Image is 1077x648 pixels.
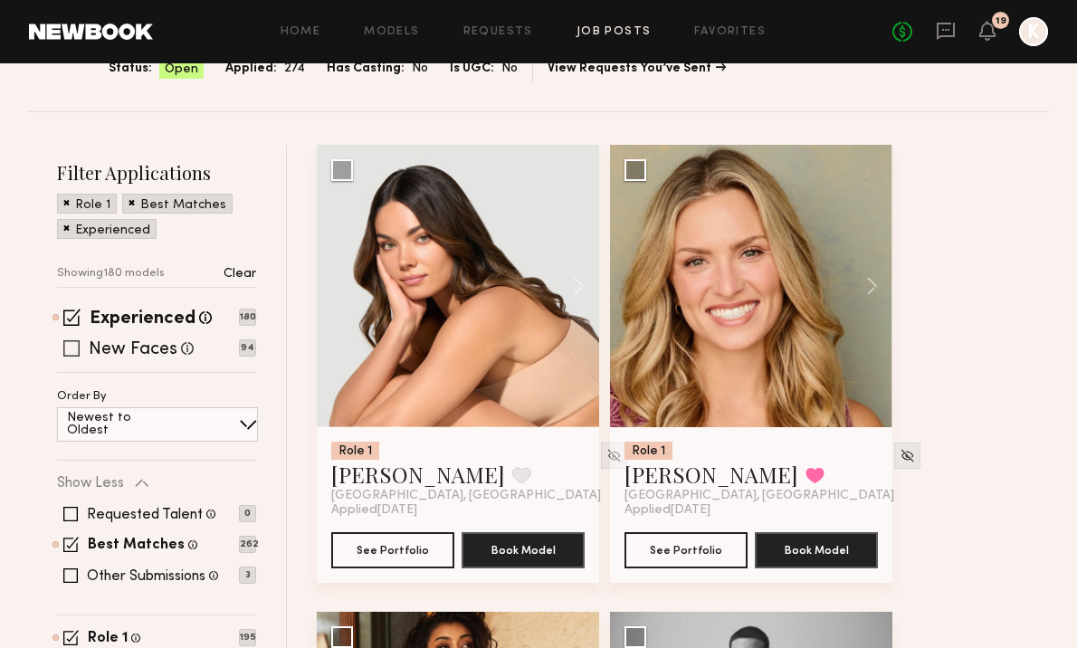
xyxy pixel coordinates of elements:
[239,536,256,553] p: 262
[331,503,585,518] div: Applied [DATE]
[694,26,766,38] a: Favorites
[224,268,256,281] p: Clear
[57,160,256,185] h2: Filter Applications
[462,541,585,557] a: Book Model
[75,199,110,212] p: Role 1
[1019,17,1048,46] a: K
[331,489,601,503] span: [GEOGRAPHIC_DATA], [GEOGRAPHIC_DATA]
[900,448,915,463] img: Unhide Model
[577,26,652,38] a: Job Posts
[331,460,505,489] a: [PERSON_NAME]
[412,59,428,79] span: No
[57,268,165,280] p: Showing 180 models
[284,59,305,79] span: 274
[624,460,798,489] a: [PERSON_NAME]
[755,532,878,568] button: Book Model
[606,448,622,463] img: Unhide Model
[624,532,748,568] button: See Portfolio
[501,59,518,79] span: No
[239,505,256,522] p: 0
[239,339,256,357] p: 94
[462,532,585,568] button: Book Model
[327,59,405,79] span: Has Casting:
[996,16,1006,26] div: 19
[548,62,726,75] a: View Requests You’ve Sent
[75,224,150,237] p: Experienced
[89,341,177,359] label: New Faces
[624,442,672,460] div: Role 1
[87,508,203,522] label: Requested Talent
[364,26,419,38] a: Models
[109,59,152,79] span: Status:
[88,538,185,553] label: Best Matches
[281,26,321,38] a: Home
[88,632,128,646] label: Role 1
[140,199,226,212] p: Best Matches
[67,412,175,437] p: Newest to Oldest
[239,629,256,646] p: 195
[755,541,878,557] a: Book Model
[87,569,205,584] label: Other Submissions
[225,59,277,79] span: Applied:
[331,442,379,460] div: Role 1
[331,532,454,568] button: See Portfolio
[624,503,878,518] div: Applied [DATE]
[239,567,256,584] p: 3
[463,26,533,38] a: Requests
[624,489,894,503] span: [GEOGRAPHIC_DATA], [GEOGRAPHIC_DATA]
[90,310,195,329] label: Experienced
[165,61,198,79] span: Open
[57,391,107,403] p: Order By
[450,59,494,79] span: Is UGC:
[239,309,256,326] p: 180
[57,476,124,491] p: Show Less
